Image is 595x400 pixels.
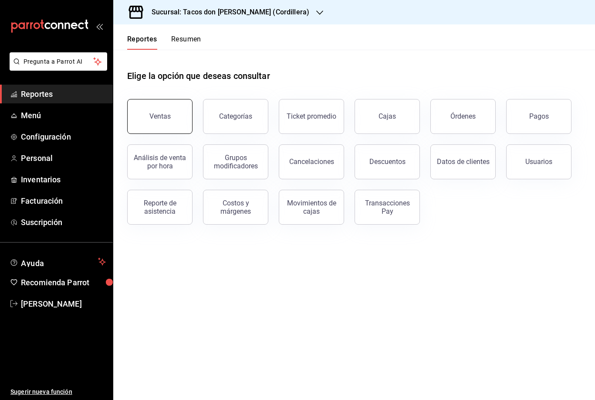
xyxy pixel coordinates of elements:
[506,144,571,179] button: Usuarios
[355,99,420,134] a: Cajas
[430,144,496,179] button: Datos de clientes
[506,99,571,134] button: Pagos
[127,69,270,82] h1: Elige la opción que deseas consultar
[203,190,268,225] button: Costos y márgenes
[10,387,106,397] span: Sugerir nueva función
[525,157,552,166] div: Usuarios
[96,23,103,30] button: open_drawer_menu
[21,109,106,121] span: Menú
[21,277,106,288] span: Recomienda Parrot
[284,199,338,215] div: Movimientos de cajas
[279,190,344,225] button: Movimientos de cajas
[21,298,106,310] span: [PERSON_NAME]
[149,112,171,120] div: Ventas
[355,190,420,225] button: Transacciones Pay
[209,199,263,215] div: Costos y márgenes
[21,131,106,143] span: Configuración
[430,99,496,134] button: Órdenes
[379,111,396,122] div: Cajas
[21,88,106,100] span: Reportes
[133,199,187,215] div: Reporte de asistencia
[127,144,193,179] button: Análisis de venta por hora
[360,199,414,215] div: Transacciones Pay
[450,112,476,120] div: Órdenes
[289,157,334,166] div: Cancelaciones
[21,152,106,164] span: Personal
[24,57,94,66] span: Pregunta a Parrot AI
[10,52,107,71] button: Pregunta a Parrot AI
[529,112,549,120] div: Pagos
[209,154,263,170] div: Grupos modificadores
[127,190,193,225] button: Reporte de asistencia
[21,216,106,228] span: Suscripción
[203,144,268,179] button: Grupos modificadores
[219,112,252,120] div: Categorías
[127,35,201,50] div: navigation tabs
[369,157,406,166] div: Descuentos
[355,144,420,179] button: Descuentos
[21,195,106,207] span: Facturación
[279,99,344,134] button: Ticket promedio
[203,99,268,134] button: Categorías
[6,63,107,72] a: Pregunta a Parrot AI
[127,99,193,134] button: Ventas
[133,154,187,170] div: Análisis de venta por hora
[145,7,309,17] h3: Sucursal: Tacos don [PERSON_NAME] (Cordillera)
[171,35,201,50] button: Resumen
[127,35,157,50] button: Reportes
[21,174,106,185] span: Inventarios
[437,157,490,166] div: Datos de clientes
[279,144,344,179] button: Cancelaciones
[21,256,95,267] span: Ayuda
[287,112,336,120] div: Ticket promedio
